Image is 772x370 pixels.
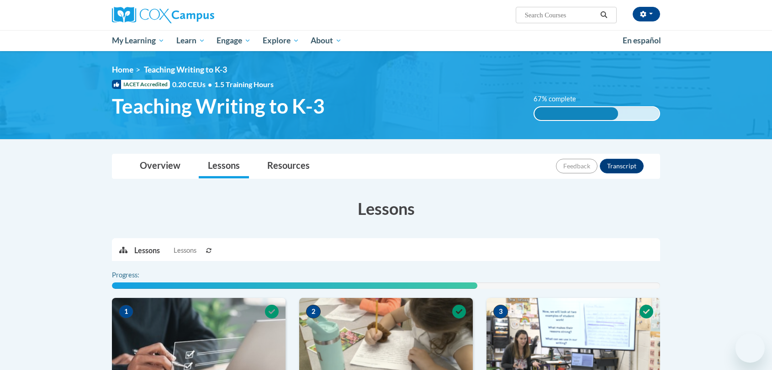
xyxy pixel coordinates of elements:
[170,30,211,51] a: Learn
[597,10,611,21] button: Search
[174,245,196,255] span: Lessons
[134,245,160,255] p: Lessons
[735,334,765,363] iframe: Button to launch messaging window
[144,65,227,74] span: Teaching Writing to K-3
[211,30,257,51] a: Engage
[617,31,667,50] a: En español
[112,7,286,23] a: Cox Campus
[119,305,133,318] span: 1
[176,35,205,46] span: Learn
[112,35,164,46] span: My Learning
[257,30,305,51] a: Explore
[112,270,164,280] label: Progress:
[106,30,170,51] a: My Learning
[98,30,674,51] div: Main menu
[131,154,190,178] a: Overview
[112,94,325,118] span: Teaching Writing to K-3
[112,80,170,89] span: IACET Accredited
[305,30,348,51] a: About
[112,65,133,74] a: Home
[172,79,214,89] span: 0.20 CEUs
[208,80,212,89] span: •
[524,10,597,21] input: Search Courses
[306,305,321,318] span: 2
[623,36,661,45] span: En español
[199,154,249,178] a: Lessons
[258,154,319,178] a: Resources
[556,159,598,173] button: Feedback
[534,94,586,104] label: 67% complete
[112,197,660,220] h3: Lessons
[112,7,214,23] img: Cox Campus
[600,159,644,173] button: Transcript
[217,35,251,46] span: Engage
[214,80,274,89] span: 1.5 Training Hours
[534,107,618,120] div: 67% complete
[633,7,660,21] button: Account Settings
[493,305,508,318] span: 3
[311,35,342,46] span: About
[263,35,299,46] span: Explore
